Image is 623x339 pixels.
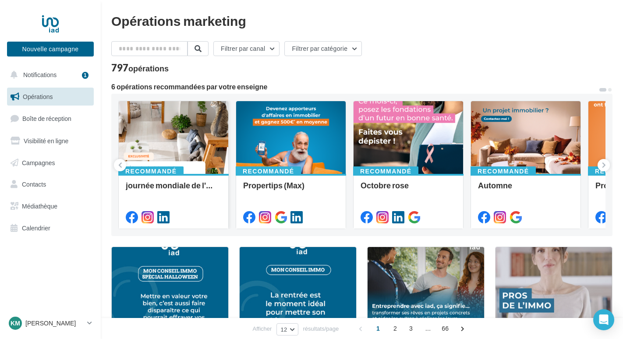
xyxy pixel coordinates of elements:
div: journée mondiale de l'habitat [126,181,221,198]
span: Afficher [253,325,272,333]
a: Opérations [5,88,96,106]
span: Opérations [23,93,53,100]
button: Notifications 1 [5,66,92,84]
span: résultats/page [303,325,339,333]
span: Contacts [22,180,46,188]
div: Recommandé [236,166,301,176]
span: ... [421,321,435,335]
div: Opérations marketing [111,14,612,27]
span: Calendrier [22,224,50,232]
span: Campagnes [22,159,55,166]
span: 1 [371,321,385,335]
span: 66 [438,321,452,335]
a: Visibilité en ligne [5,132,96,150]
span: Boîte de réception [22,115,71,122]
a: Boîte de réception [5,109,96,128]
span: Visibilité en ligne [24,137,68,145]
div: Octobre rose [361,181,456,198]
div: 797 [111,63,169,73]
button: 12 [276,323,298,335]
div: Recommandé [353,166,418,176]
a: Contacts [5,175,96,194]
a: KM [PERSON_NAME] [7,315,94,332]
button: Filtrer par canal [213,41,280,56]
button: Nouvelle campagne [7,42,94,56]
div: Open Intercom Messenger [593,309,614,330]
div: 6 opérations recommandées par votre enseigne [111,83,598,90]
div: Recommandé [471,166,536,176]
div: Propertips (Max) [243,181,339,198]
div: Automne [478,181,573,198]
p: [PERSON_NAME] [25,319,84,328]
div: 1 [82,72,88,79]
div: opérations [128,64,169,72]
span: 12 [280,326,287,333]
a: Calendrier [5,219,96,237]
div: Recommandé [118,166,184,176]
span: Notifications [23,71,57,78]
span: 3 [404,321,418,335]
button: Filtrer par catégorie [284,41,362,56]
a: Campagnes [5,154,96,172]
span: KM [11,319,20,328]
span: 2 [388,321,402,335]
span: Médiathèque [22,202,57,210]
a: Médiathèque [5,197,96,215]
